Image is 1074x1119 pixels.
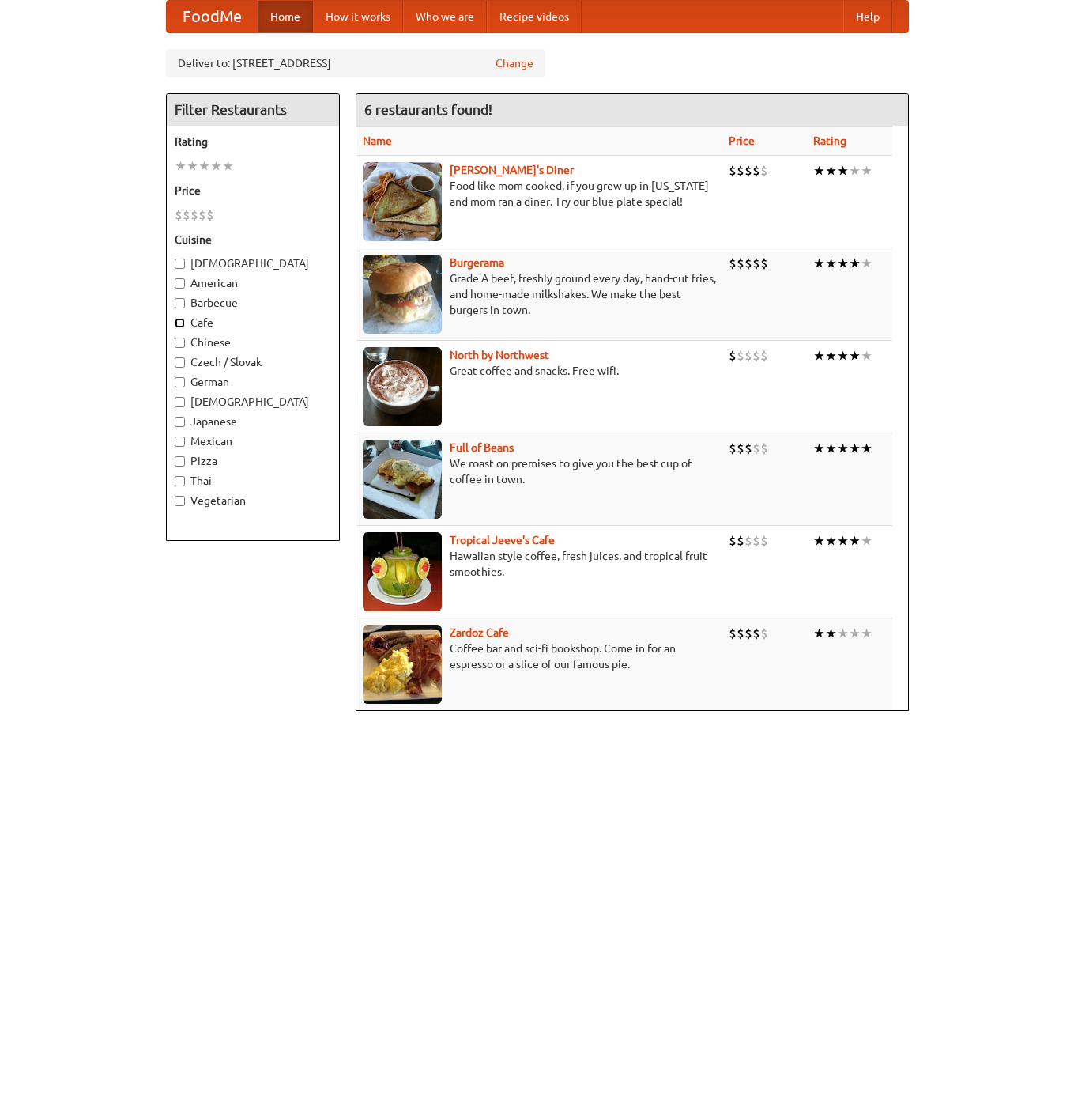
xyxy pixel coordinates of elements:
[210,157,222,175] li: ★
[363,347,442,426] img: north.jpg
[813,532,825,550] li: ★
[175,453,331,469] label: Pizza
[166,49,545,77] div: Deliver to: [STREET_ADDRESS]
[175,338,185,348] input: Chinese
[825,347,837,365] li: ★
[737,440,744,457] li: $
[837,440,849,457] li: ★
[744,625,752,642] li: $
[849,625,861,642] li: ★
[175,259,185,269] input: [DEMOGRAPHIC_DATA]
[175,318,185,328] input: Cafe
[363,270,716,318] p: Grade A beef, freshly ground every day, hand-cut fries, and home-made milkshakes. We make the bes...
[363,548,716,580] p: Hawaiian style coffee, fresh juices, and tropical fruit smoothies.
[861,162,872,180] li: ★
[175,275,331,291] label: American
[187,157,198,175] li: ★
[813,255,825,272] li: ★
[175,278,185,289] input: American
[175,456,185,467] input: Pizza
[175,374,331,390] label: German
[744,532,752,550] li: $
[752,162,760,180] li: $
[843,1,892,32] a: Help
[175,206,183,224] li: $
[849,532,861,550] li: ★
[363,178,716,210] p: Food like mom cooked, if you grew up in [US_STATE] and mom ran a diner. Try our blue plate special!
[167,1,258,32] a: FoodMe
[760,625,768,642] li: $
[729,162,737,180] li: $
[175,414,331,429] label: Japanese
[175,134,331,149] h5: Rating
[450,349,549,361] a: North by Northwest
[450,256,504,269] a: Burgerama
[175,335,331,350] label: Chinese
[813,625,825,642] li: ★
[363,363,716,379] p: Great coffee and snacks. Free wifi.
[450,626,509,639] a: Zardoz Cafe
[175,437,185,447] input: Mexican
[760,255,768,272] li: $
[450,441,514,454] a: Full of Beans
[175,298,185,308] input: Barbecue
[403,1,487,32] a: Who we are
[167,94,339,126] h4: Filter Restaurants
[837,625,849,642] li: ★
[313,1,403,32] a: How it works
[364,102,492,117] ng-pluralize: 6 restaurants found!
[363,532,442,611] img: jeeves.jpg
[175,295,331,311] label: Barbecue
[861,532,872,550] li: ★
[175,433,331,449] label: Mexican
[175,476,185,486] input: Thai
[363,255,442,334] img: burgerama.jpg
[729,625,737,642] li: $
[175,183,331,198] h5: Price
[849,255,861,272] li: ★
[825,440,837,457] li: ★
[175,496,185,506] input: Vegetarian
[175,354,331,370] label: Czech / Slovak
[363,456,716,487] p: We roast on premises to give you the best cup of coffee in town.
[861,255,872,272] li: ★
[175,397,185,407] input: [DEMOGRAPHIC_DATA]
[752,255,760,272] li: $
[837,532,849,550] li: ★
[729,532,737,550] li: $
[206,206,214,224] li: $
[729,134,755,147] a: Price
[861,347,872,365] li: ★
[849,162,861,180] li: ★
[825,625,837,642] li: ★
[744,255,752,272] li: $
[752,347,760,365] li: $
[737,162,744,180] li: $
[760,347,768,365] li: $
[849,347,861,365] li: ★
[729,255,737,272] li: $
[837,347,849,365] li: ★
[752,532,760,550] li: $
[760,532,768,550] li: $
[175,394,331,410] label: [DEMOGRAPHIC_DATA]
[861,625,872,642] li: ★
[837,162,849,180] li: ★
[729,347,737,365] li: $
[861,440,872,457] li: ★
[450,164,574,176] b: [PERSON_NAME]'s Diner
[190,206,198,224] li: $
[837,255,849,272] li: ★
[175,157,187,175] li: ★
[258,1,313,32] a: Home
[175,315,331,331] label: Cafe
[737,625,744,642] li: $
[363,162,442,241] img: sallys.jpg
[198,206,206,224] li: $
[183,206,190,224] li: $
[363,440,442,519] img: beans.jpg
